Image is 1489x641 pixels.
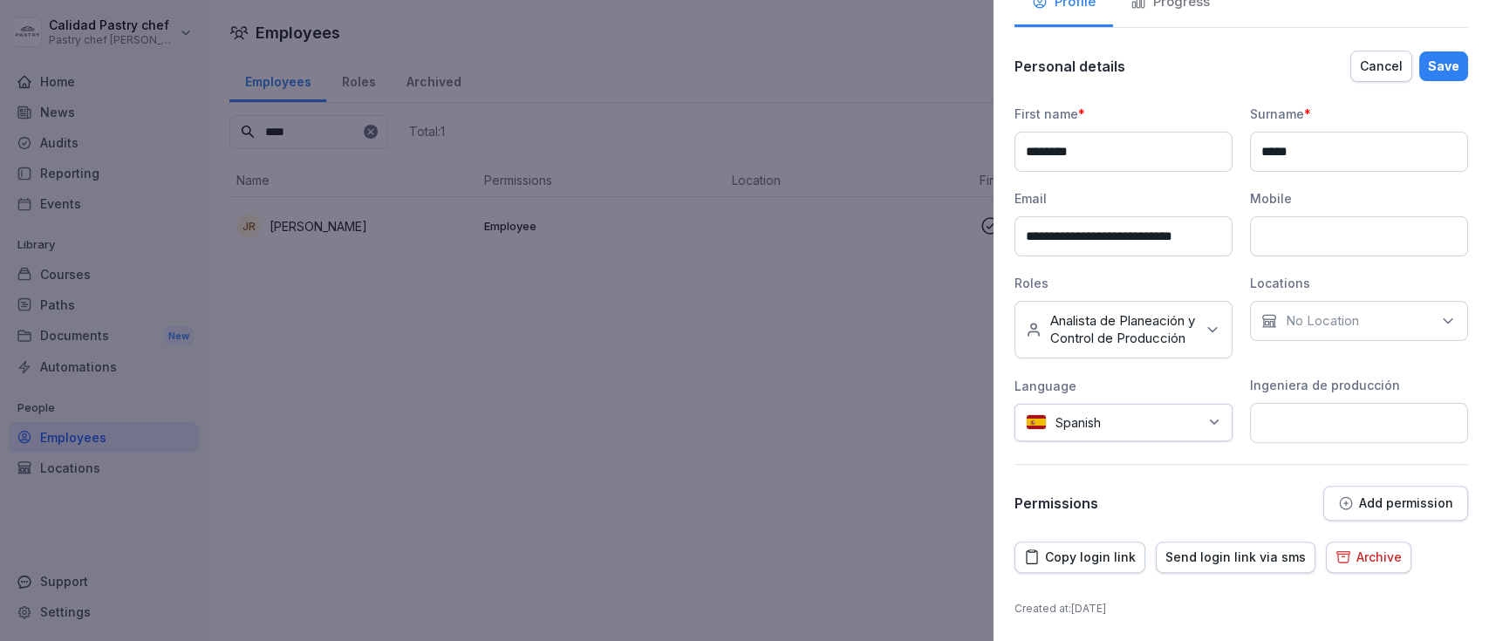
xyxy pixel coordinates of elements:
[1428,57,1459,76] div: Save
[1335,548,1402,567] div: Archive
[1360,57,1403,76] div: Cancel
[1323,486,1468,521] button: Add permission
[1014,189,1233,208] div: Email
[1165,548,1306,567] div: Send login link via sms
[1024,548,1136,567] div: Copy login link
[1250,376,1468,394] div: Ingeniera de producción
[1250,189,1468,208] div: Mobile
[1014,377,1233,395] div: Language
[1014,274,1233,292] div: Roles
[1250,105,1468,123] div: Surname
[1156,542,1315,573] button: Send login link via sms
[1286,312,1359,330] p: No Location
[1014,494,1098,512] p: Permissions
[1350,51,1412,82] button: Cancel
[1359,496,1453,510] p: Add permission
[1326,542,1411,573] button: Archive
[1026,414,1047,431] img: es.svg
[1014,542,1145,573] button: Copy login link
[1419,51,1468,81] button: Save
[1250,274,1468,292] div: Locations
[1050,312,1195,347] p: Analista de Planeación y Control de Producción
[1014,58,1125,75] p: Personal details
[1014,601,1468,617] p: Created at : [DATE]
[1014,404,1233,441] div: Spanish
[1014,105,1233,123] div: First name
